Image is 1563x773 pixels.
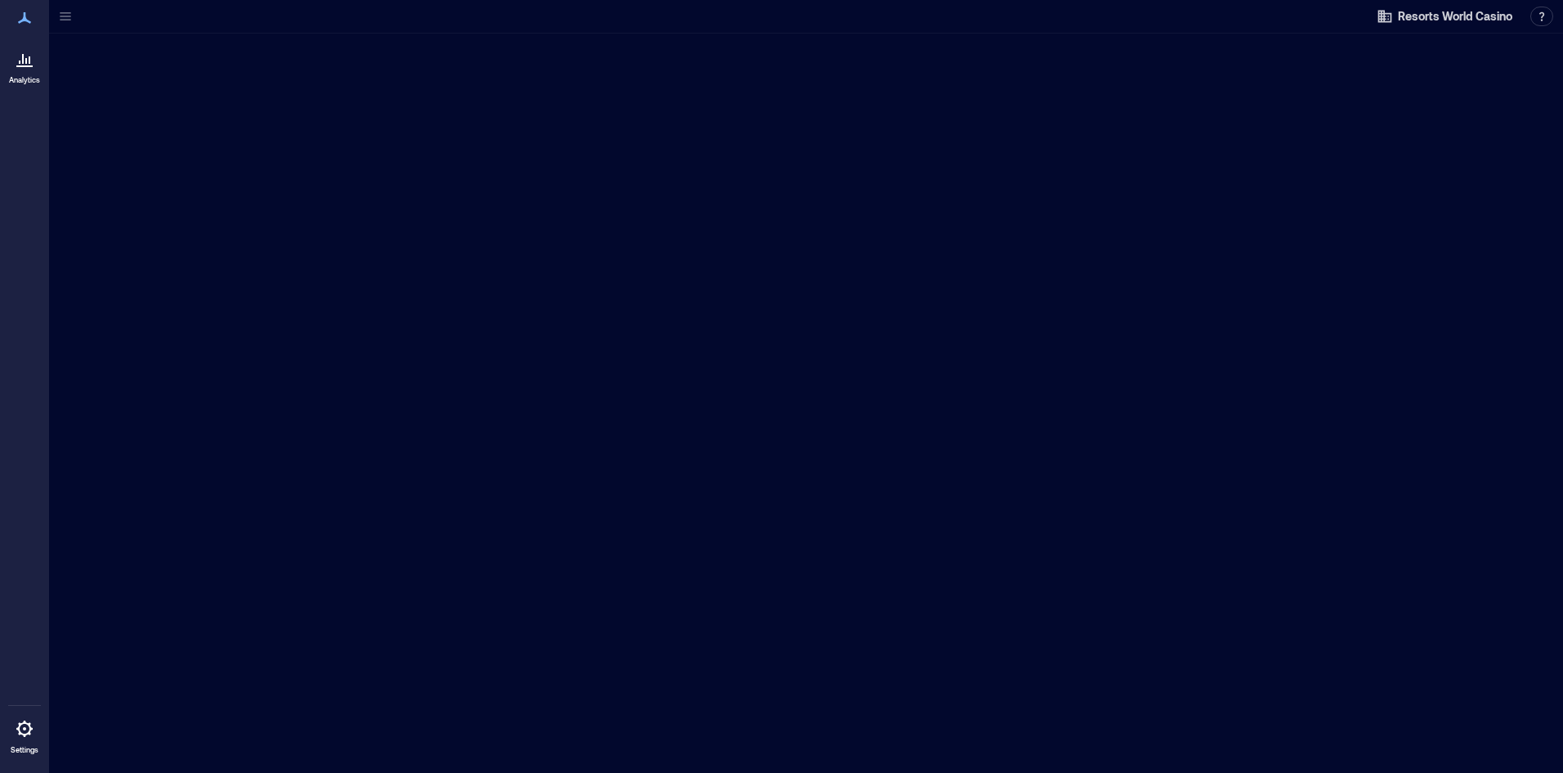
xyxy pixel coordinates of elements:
[1372,3,1517,29] button: Resorts World Casino
[4,39,45,90] a: Analytics
[9,75,40,85] p: Analytics
[11,745,38,755] p: Settings
[1398,8,1512,25] span: Resorts World Casino
[5,709,44,760] a: Settings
